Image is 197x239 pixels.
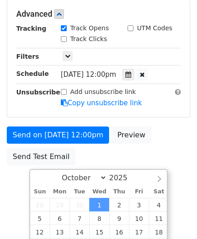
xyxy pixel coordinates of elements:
[89,225,109,239] span: October 15, 2025
[30,189,50,195] span: Sun
[89,211,109,225] span: October 8, 2025
[89,189,109,195] span: Wed
[129,198,149,211] span: October 3, 2025
[69,189,89,195] span: Tue
[7,127,109,144] a: Send on [DATE] 12:00pm
[50,211,69,225] span: October 6, 2025
[70,34,107,44] label: Track Clicks
[149,189,169,195] span: Sat
[107,173,139,182] input: Year
[50,225,69,239] span: October 13, 2025
[30,225,50,239] span: October 12, 2025
[109,225,129,239] span: October 16, 2025
[50,189,69,195] span: Mon
[16,89,60,96] strong: Unsubscribe
[70,23,109,33] label: Track Opens
[69,225,89,239] span: October 14, 2025
[109,189,129,195] span: Thu
[30,211,50,225] span: October 5, 2025
[149,198,169,211] span: October 4, 2025
[89,198,109,211] span: October 1, 2025
[16,25,46,32] strong: Tracking
[16,70,49,77] strong: Schedule
[61,70,116,79] span: [DATE] 12:00pm
[129,225,149,239] span: October 17, 2025
[7,148,75,165] a: Send Test Email
[69,211,89,225] span: October 7, 2025
[69,198,89,211] span: September 30, 2025
[50,198,69,211] span: September 29, 2025
[111,127,151,144] a: Preview
[137,23,172,33] label: UTM Codes
[70,87,136,97] label: Add unsubscribe link
[16,9,181,19] h5: Advanced
[109,211,129,225] span: October 9, 2025
[30,198,50,211] span: September 28, 2025
[129,189,149,195] span: Fri
[16,53,39,60] strong: Filters
[149,225,169,239] span: October 18, 2025
[149,211,169,225] span: October 11, 2025
[152,196,197,239] iframe: Chat Widget
[61,99,142,107] a: Copy unsubscribe link
[129,211,149,225] span: October 10, 2025
[109,198,129,211] span: October 2, 2025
